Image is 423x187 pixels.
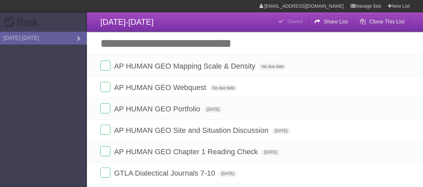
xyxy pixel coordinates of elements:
button: Clone This List [354,16,410,28]
button: Share List [309,16,353,28]
span: AP HUMAN GEO Webquest [114,83,208,92]
span: No due date [210,85,237,91]
span: [DATE]-[DATE] [100,17,153,26]
span: GTLA Dialectical Journals 7-10 [114,169,217,177]
span: [DATE] [219,171,237,177]
b: Saved [287,18,302,24]
span: [DATE] [261,149,280,155]
label: Done [100,61,110,71]
span: AP HUMAN GEO Site and Situation Discussion [114,126,270,134]
label: Done [100,82,110,92]
div: Flask [3,16,43,28]
span: [DATE] [204,106,222,112]
span: AP HUMAN GEO Chapter 1 Reading Check [114,148,259,156]
label: Done [100,125,110,135]
span: AP HUMAN GEO Portfolio [114,105,202,113]
span: [DATE] [272,128,290,134]
b: Share List [324,19,348,24]
b: Clone This List [369,19,405,24]
span: AP HUMAN GEO Mapping Scale & Density [114,62,257,70]
label: Done [100,103,110,113]
span: No due date [259,64,286,70]
label: Done [100,146,110,156]
label: Done [100,168,110,178]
